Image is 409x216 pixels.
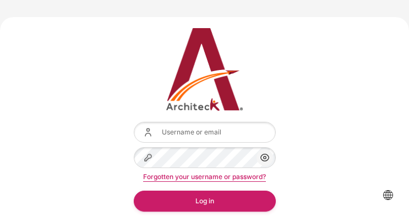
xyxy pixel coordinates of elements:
button: Log in [134,191,276,212]
button: Languages [378,185,398,205]
a: Architeck 12 Architeck 12 [134,28,276,111]
a: Forgotten your username or password? [143,172,266,181]
img: Architeck 12 [134,28,276,111]
input: Username or email [134,122,276,143]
